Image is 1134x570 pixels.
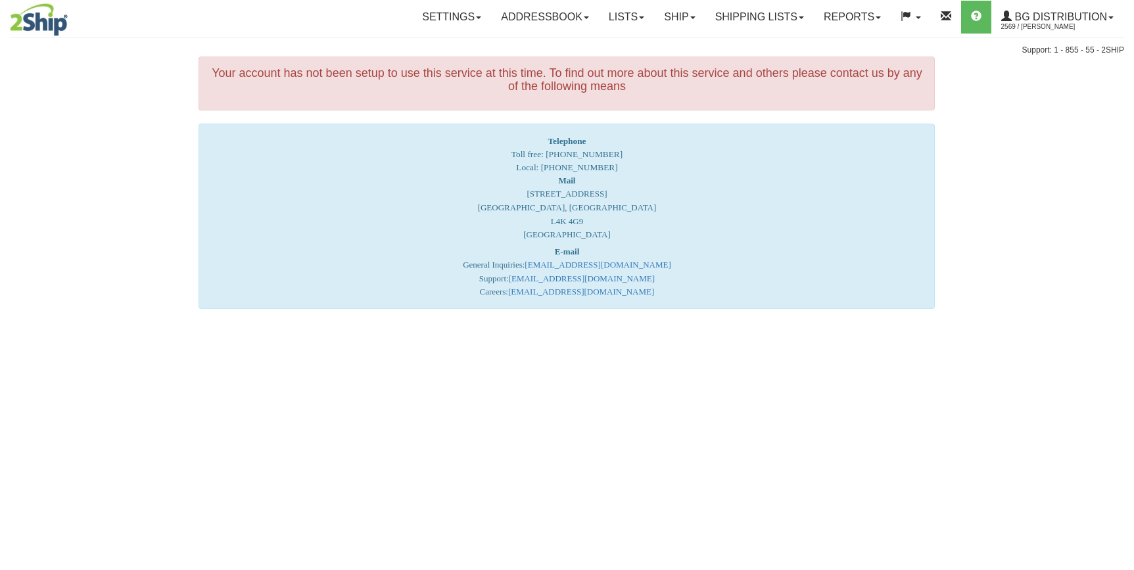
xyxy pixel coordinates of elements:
a: Lists [599,1,654,34]
span: 2569 / [PERSON_NAME] [1001,20,1100,34]
iframe: chat widget [1104,218,1133,352]
a: [EMAIL_ADDRESS][DOMAIN_NAME] [508,287,654,297]
a: [EMAIL_ADDRESS][DOMAIN_NAME] [509,273,655,283]
strong: Telephone [548,136,586,146]
span: Toll free: [PHONE_NUMBER] Local: [PHONE_NUMBER] [511,136,623,172]
a: [EMAIL_ADDRESS][DOMAIN_NAME] [525,260,671,270]
a: Shipping lists [705,1,814,34]
h4: Your account has not been setup to use this service at this time. To find out more about this ser... [209,67,924,93]
a: Ship [654,1,705,34]
strong: E-mail [555,247,580,256]
a: Settings [412,1,491,34]
font: [STREET_ADDRESS] [GEOGRAPHIC_DATA], [GEOGRAPHIC_DATA] L4K 4G9 [GEOGRAPHIC_DATA] [478,176,657,239]
span: BG Distribution [1012,11,1107,22]
div: Support: 1 - 855 - 55 - 2SHIP [10,45,1124,56]
strong: Mail [558,176,575,185]
font: General Inquiries: Support: Careers: [463,247,671,297]
img: logo2569.jpg [10,3,68,36]
a: BG Distribution 2569 / [PERSON_NAME] [991,1,1123,34]
a: Reports [814,1,891,34]
a: Addressbook [491,1,599,34]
